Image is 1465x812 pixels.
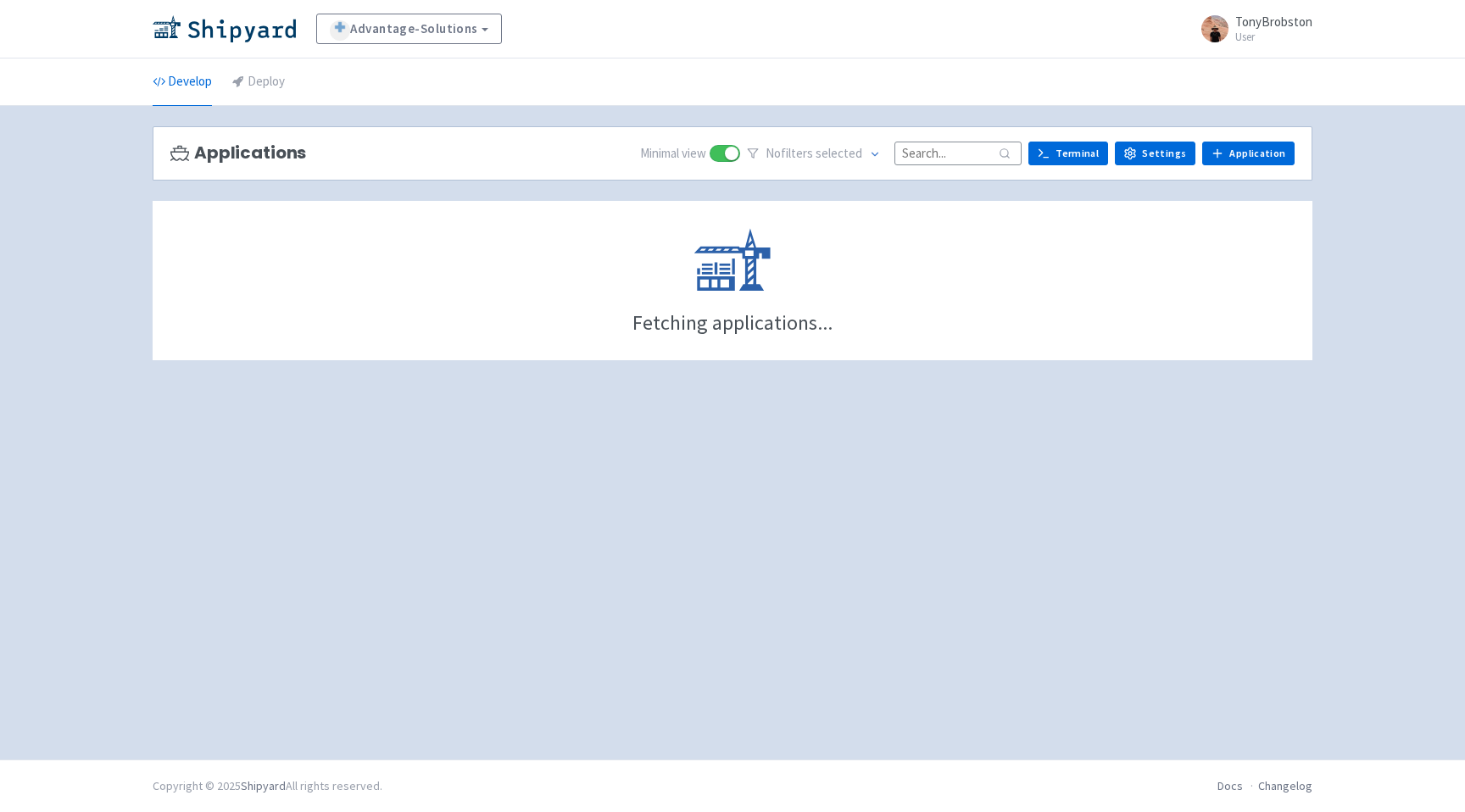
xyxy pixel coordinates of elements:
[232,58,285,106] a: Deploy
[1028,142,1108,165] a: Terminal
[153,15,296,42] img: Shipyard logo
[1235,31,1312,42] small: User
[170,143,306,163] h3: Applications
[1217,778,1243,793] a: Docs
[1258,778,1312,793] a: Changelog
[816,145,862,161] span: selected
[1202,142,1295,165] a: Application
[632,313,833,333] div: Fetching applications...
[241,778,286,793] a: Shipyard
[640,144,706,164] span: Minimal view
[153,777,382,795] div: Copyright © 2025 All rights reserved.
[1191,15,1312,42] a: TonyBrobston User
[1115,142,1195,165] a: Settings
[316,14,502,44] a: Advantage-Solutions
[1235,14,1312,30] span: TonyBrobston
[894,142,1022,164] input: Search...
[766,144,862,164] span: No filter s
[153,58,212,106] a: Develop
